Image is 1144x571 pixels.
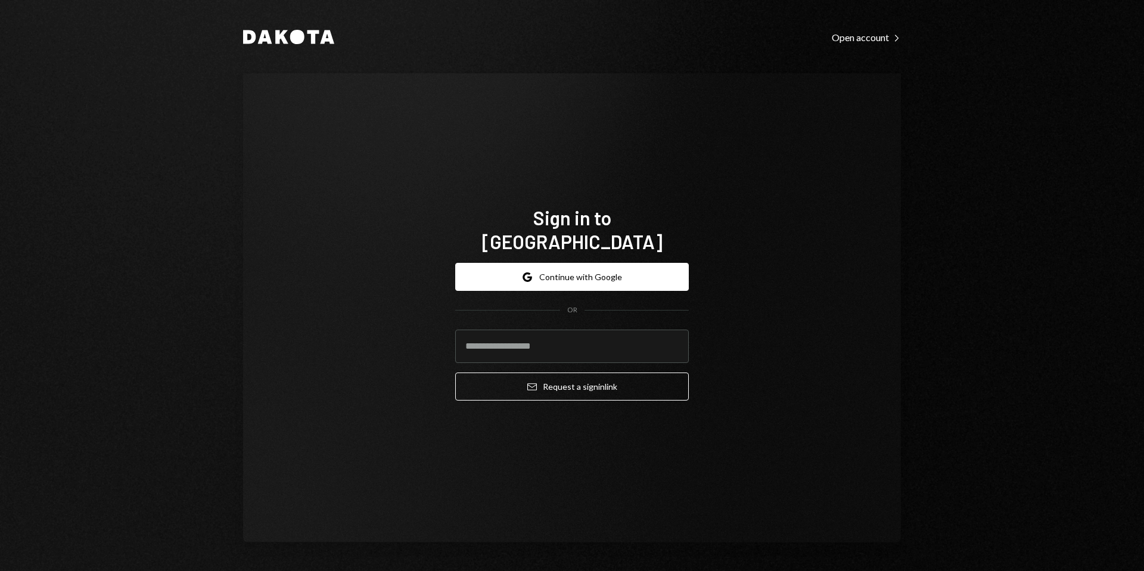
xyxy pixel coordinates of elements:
button: Continue with Google [455,263,689,291]
h1: Sign in to [GEOGRAPHIC_DATA] [455,206,689,253]
button: Request a signinlink [455,373,689,401]
div: OR [567,305,577,315]
div: Open account [832,32,901,44]
a: Open account [832,30,901,44]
